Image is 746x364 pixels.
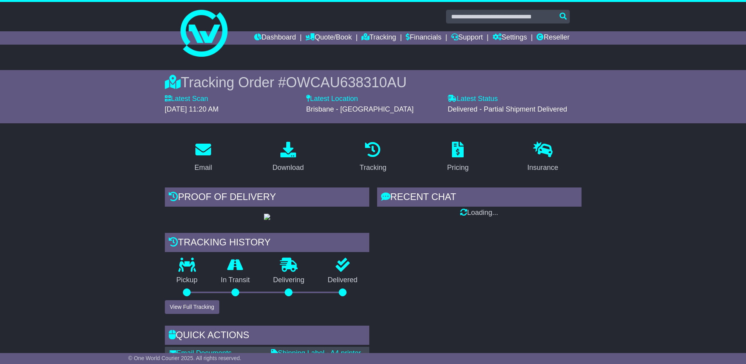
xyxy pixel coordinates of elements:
[316,276,369,285] p: Delivered
[406,31,441,45] a: Financials
[271,349,361,357] a: Shipping Label - A4 printer
[264,214,270,220] img: GetPodImage
[354,139,391,176] a: Tracking
[442,139,474,176] a: Pricing
[165,233,369,254] div: Tracking history
[377,209,582,217] div: Loading...
[522,139,564,176] a: Insurance
[306,105,414,113] span: Brisbane - [GEOGRAPHIC_DATA]
[254,31,296,45] a: Dashboard
[273,162,304,173] div: Download
[267,139,309,176] a: Download
[493,31,527,45] a: Settings
[527,162,558,173] div: Insurance
[189,139,217,176] a: Email
[165,95,208,103] label: Latest Scan
[448,95,498,103] label: Latest Status
[361,31,396,45] a: Tracking
[305,31,352,45] a: Quote/Book
[170,349,232,357] a: Email Documents
[165,187,369,209] div: Proof of Delivery
[165,74,582,91] div: Tracking Order #
[262,276,316,285] p: Delivering
[165,326,369,347] div: Quick Actions
[377,187,582,209] div: RECENT CHAT
[194,162,212,173] div: Email
[448,105,567,113] span: Delivered - Partial Shipment Delivered
[209,276,262,285] p: In Transit
[165,105,219,113] span: [DATE] 11:20 AM
[359,162,386,173] div: Tracking
[536,31,569,45] a: Reseller
[128,355,242,361] span: © One World Courier 2025. All rights reserved.
[306,95,358,103] label: Latest Location
[451,31,483,45] a: Support
[286,74,406,90] span: OWCAU638310AU
[165,300,219,314] button: View Full Tracking
[447,162,469,173] div: Pricing
[165,276,210,285] p: Pickup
